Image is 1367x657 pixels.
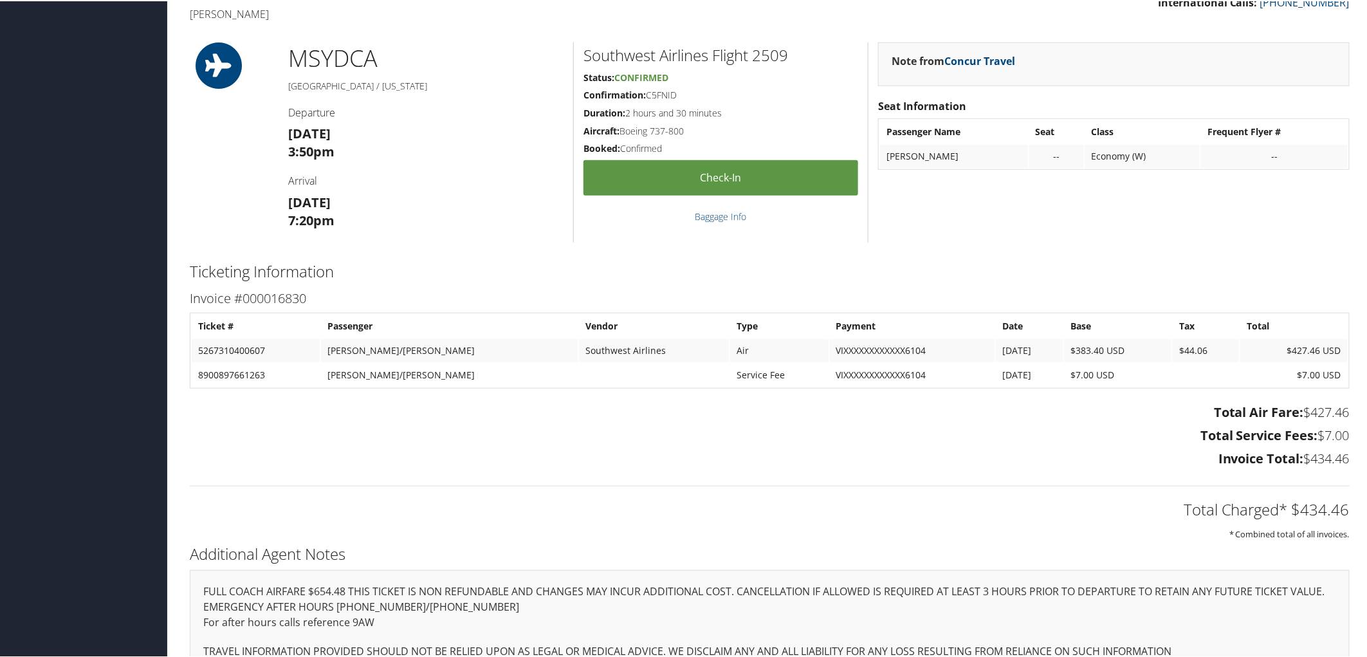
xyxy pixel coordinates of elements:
[1207,149,1341,161] div: --
[878,98,966,112] strong: Seat Information
[944,53,1015,67] a: Concur Travel
[321,338,578,361] td: [PERSON_NAME]/[PERSON_NAME]
[730,362,828,385] td: Service Fee
[583,88,646,100] strong: Confirmation:
[1229,527,1350,539] small: * Combined total of all invoices.
[880,119,1027,142] th: Passenger Name
[192,362,320,385] td: 8900897661263
[830,313,995,337] th: Payment
[190,402,1350,420] h3: $427.46
[288,79,564,91] h5: [GEOGRAPHIC_DATA] / [US_STATE]
[830,362,995,385] td: VIXXXXXXXXXXXX6104
[288,210,335,228] strong: 7:20pm
[695,209,747,221] a: Baggage Info
[1065,362,1172,385] td: $7.00 USD
[583,106,858,118] h5: 2 hours and 30 minutes
[996,362,1063,385] td: [DATE]
[996,338,1063,361] td: [DATE]
[190,449,1350,467] h3: $434.46
[1173,338,1239,361] td: $44.06
[192,313,320,337] th: Ticket #
[190,425,1350,443] h3: $7.00
[583,159,858,194] a: Check-in
[880,143,1027,167] td: [PERSON_NAME]
[1240,313,1348,337] th: Total
[288,172,564,187] h4: Arrival
[1214,402,1304,420] strong: Total Air Fare:
[583,141,620,153] strong: Booked:
[1036,149,1078,161] div: --
[190,542,1350,564] h2: Additional Agent Notes
[1085,119,1200,142] th: Class
[321,362,578,385] td: [PERSON_NAME]/[PERSON_NAME]
[830,338,995,361] td: VIXXXXXXXXXXXX6104
[203,613,1336,630] p: For after hours calls reference 9AW
[583,106,625,118] strong: Duration:
[996,313,1063,337] th: Date
[1065,313,1172,337] th: Base
[892,53,1015,67] strong: Note from
[1240,338,1348,361] td: $427.46 USD
[1218,449,1304,466] strong: Invoice Total:
[288,124,331,141] strong: [DATE]
[288,41,564,73] h1: MSY DCA
[583,43,858,65] h2: Southwest Airlines Flight 2509
[1201,119,1348,142] th: Frequent Flyer #
[583,124,619,136] strong: Aircraft:
[579,338,729,361] td: Southwest Airlines
[583,70,614,82] strong: Status:
[1200,425,1318,443] strong: Total Service Fees:
[321,313,578,337] th: Passenger
[730,338,828,361] td: Air
[288,192,331,210] strong: [DATE]
[190,259,1350,281] h2: Ticketing Information
[288,142,335,159] strong: 3:50pm
[190,6,760,20] h4: [PERSON_NAME]
[288,104,564,118] h4: Departure
[190,497,1350,519] h2: Total Charged* $434.46
[579,313,729,337] th: Vendor
[614,70,668,82] span: Confirmed
[1173,313,1239,337] th: Tax
[1029,119,1084,142] th: Seat
[583,141,858,154] h5: Confirmed
[1065,338,1172,361] td: $383.40 USD
[730,313,828,337] th: Type
[190,288,1350,306] h3: Invoice #000016830
[1240,362,1348,385] td: $7.00 USD
[192,338,320,361] td: 5267310400607
[1085,143,1200,167] td: Economy (W)
[583,88,858,100] h5: C5FNID
[583,124,858,136] h5: Boeing 737-800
